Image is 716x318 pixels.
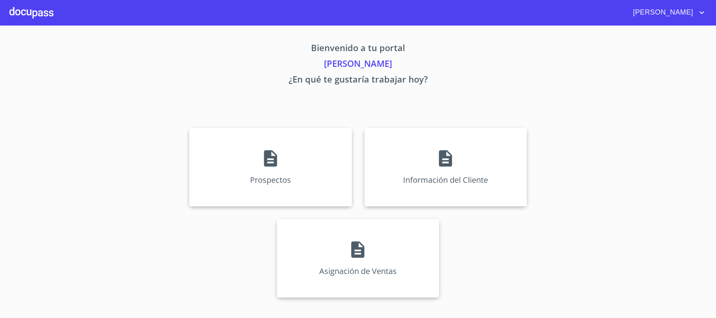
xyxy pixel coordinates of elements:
[319,266,397,276] p: Asignación de Ventas
[116,57,600,73] p: [PERSON_NAME]
[627,6,697,19] span: [PERSON_NAME]
[116,41,600,57] p: Bienvenido a tu portal
[250,175,291,185] p: Prospectos
[403,175,488,185] p: Información del Cliente
[116,73,600,88] p: ¿En qué te gustaría trabajar hoy?
[627,6,707,19] button: account of current user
